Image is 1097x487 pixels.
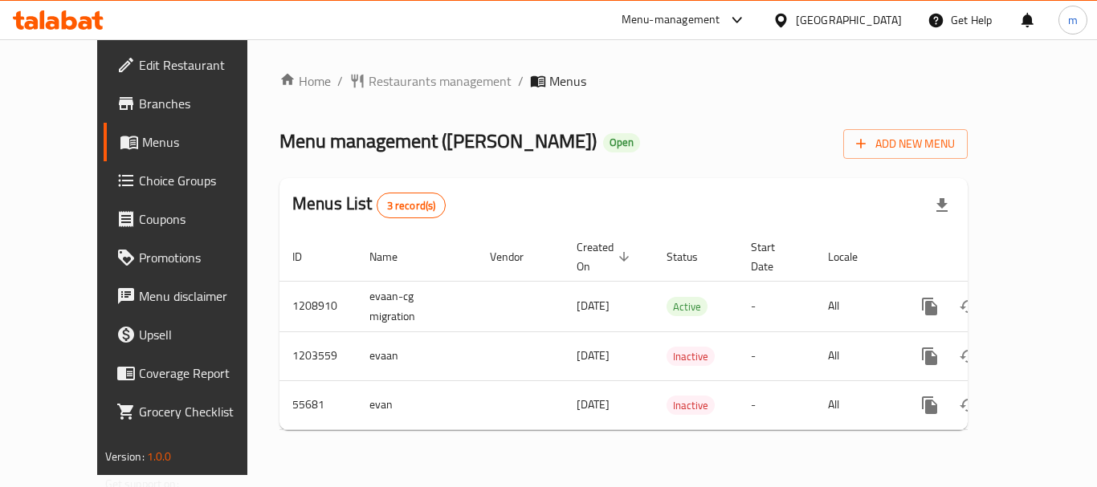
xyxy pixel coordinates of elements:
[337,71,343,91] li: /
[667,396,715,415] span: Inactive
[279,71,331,91] a: Home
[104,200,280,238] a: Coupons
[139,402,267,421] span: Grocery Checklist
[349,71,512,91] a: Restaurants management
[738,380,815,429] td: -
[377,198,446,213] span: 3 record(s)
[738,331,815,380] td: -
[142,132,267,152] span: Menus
[603,136,640,149] span: Open
[279,281,357,331] td: 1208910
[815,331,898,380] td: All
[279,380,357,429] td: 55681
[622,10,720,30] div: Menu-management
[357,281,477,331] td: evaan-cg migration
[139,171,267,190] span: Choice Groups
[577,237,634,276] span: Created On
[911,287,949,326] button: more
[898,233,1078,282] th: Actions
[279,331,357,380] td: 1203559
[104,46,280,84] a: Edit Restaurant
[577,295,610,316] span: [DATE]
[577,394,610,415] span: [DATE]
[104,84,280,123] a: Branches
[549,71,586,91] span: Menus
[490,247,544,266] span: Vendor
[292,192,446,218] h2: Menus List
[369,247,418,266] span: Name
[843,129,968,159] button: Add New Menu
[815,281,898,331] td: All
[279,71,968,91] nav: breadcrumb
[104,392,280,431] a: Grocery Checklist
[667,347,715,366] span: Inactive
[949,386,988,424] button: Change Status
[738,281,815,331] td: -
[577,345,610,366] span: [DATE]
[911,386,949,424] button: more
[104,277,280,315] a: Menu disclaimer
[279,123,597,159] span: Menu management ( [PERSON_NAME] )
[377,193,447,218] div: Total records count
[139,325,267,344] span: Upsell
[949,287,988,326] button: Change Status
[667,298,708,316] span: Active
[104,238,280,277] a: Promotions
[139,248,267,267] span: Promotions
[667,297,708,316] div: Active
[105,446,145,467] span: Version:
[369,71,512,91] span: Restaurants management
[751,237,796,276] span: Start Date
[796,11,902,29] div: [GEOGRAPHIC_DATA]
[815,380,898,429] td: All
[856,134,955,154] span: Add New Menu
[104,123,280,161] a: Menus
[911,337,949,375] button: more
[139,286,267,306] span: Menu disclaimer
[828,247,879,266] span: Locale
[357,331,477,380] td: evaan
[139,55,267,75] span: Edit Restaurant
[667,347,715,366] div: Inactive
[667,247,719,266] span: Status
[104,161,280,200] a: Choice Groups
[139,209,267,229] span: Coupons
[603,133,640,152] div: Open
[667,396,715,415] div: Inactive
[518,71,524,91] li: /
[949,337,988,375] button: Change Status
[279,233,1078,430] table: enhanced table
[147,446,172,467] span: 1.0.0
[104,315,280,354] a: Upsell
[139,94,267,113] span: Branches
[139,363,267,383] span: Coverage Report
[1068,11,1078,29] span: m
[292,247,323,266] span: ID
[104,354,280,392] a: Coverage Report
[923,186,961,225] div: Export file
[357,380,477,429] td: evan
